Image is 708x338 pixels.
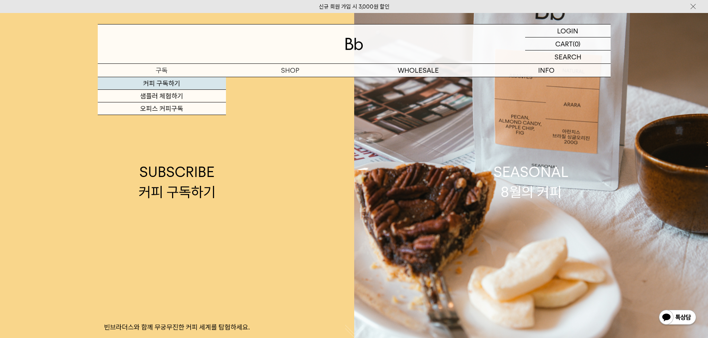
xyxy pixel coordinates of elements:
[354,64,482,77] p: WHOLESALE
[345,38,363,50] img: 로고
[139,162,216,201] div: SUBSCRIBE 커피 구독하기
[98,77,226,90] a: 커피 구독하기
[557,24,578,37] p: LOGIN
[555,37,573,50] p: CART
[98,90,226,102] a: 샘플러 체험하기
[98,102,226,115] a: 오피스 커피구독
[573,37,581,50] p: (0)
[525,37,611,50] a: CART (0)
[555,50,581,63] p: SEARCH
[482,64,611,77] p: INFO
[658,309,697,327] img: 카카오톡 채널 1:1 채팅 버튼
[319,3,389,10] a: 신규 회원 가입 시 3,000원 할인
[525,24,611,37] a: LOGIN
[494,162,569,201] div: SEASONAL 8월의 커피
[98,64,226,77] a: 구독
[226,64,354,77] a: SHOP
